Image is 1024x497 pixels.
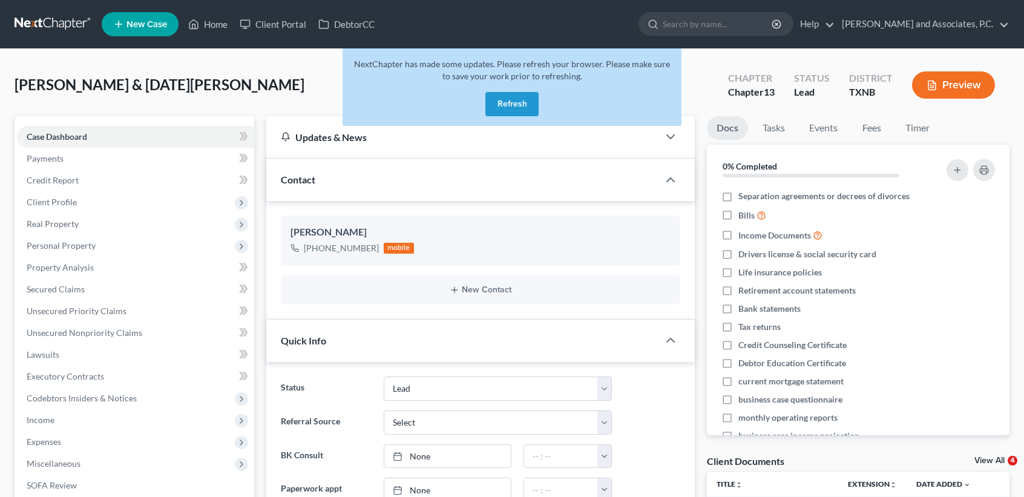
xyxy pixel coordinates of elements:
[27,219,79,229] span: Real Property
[738,248,876,260] span: Drivers license & social security card
[836,13,1009,35] a: [PERSON_NAME] and Associates, P.C.
[27,371,104,381] span: Executory Contracts
[738,430,859,442] span: business case income projection
[17,475,254,496] a: SOFA Review
[281,335,326,346] span: Quick Info
[27,262,94,272] span: Property Analysis
[27,153,64,163] span: Payments
[27,284,85,294] span: Secured Claims
[354,59,670,81] span: NextChapter has made some updates. Please refresh your browser. Please make sure to save your wor...
[963,481,971,489] i: expand_more
[849,71,893,85] div: District
[27,436,61,447] span: Expenses
[384,445,511,468] a: None
[17,126,254,148] a: Case Dashboard
[896,116,939,140] a: Timer
[182,13,234,35] a: Home
[738,393,842,406] span: business case questionnaire
[17,366,254,387] a: Executory Contracts
[707,455,784,467] div: Client Documents
[738,229,811,242] span: Income Documents
[848,479,897,489] a: Extensionunfold_more
[27,131,87,142] span: Case Dashboard
[27,393,137,403] span: Codebtors Insiders & Notices
[738,375,844,387] span: current mortgage statement
[738,321,781,333] span: Tax returns
[17,170,254,191] a: Credit Report
[728,85,775,99] div: Chapter
[799,116,847,140] a: Events
[234,13,312,35] a: Client Portal
[738,303,801,315] span: Bank statements
[794,13,835,35] a: Help
[290,285,671,295] button: New Contact
[738,266,822,278] span: Life insurance policies
[275,444,378,469] label: BK Consult
[728,71,775,85] div: Chapter
[738,339,847,351] span: Credit Counseling Certificate
[27,480,77,490] span: SOFA Review
[17,257,254,278] a: Property Analysis
[764,86,775,97] span: 13
[275,410,378,435] label: Referral Source
[17,322,254,344] a: Unsecured Nonpriority Claims
[304,242,379,254] div: [PHONE_NUMBER]
[663,13,773,35] input: Search by name...
[1008,456,1017,466] span: 4
[17,300,254,322] a: Unsecured Priority Claims
[126,20,167,29] span: New Case
[15,76,304,93] span: [PERSON_NAME] & [DATE][PERSON_NAME]
[794,85,830,99] div: Lead
[27,175,79,185] span: Credit Report
[916,479,971,489] a: Date Added expand_more
[275,377,378,401] label: Status
[738,357,846,369] span: Debtor Education Certificate
[717,479,743,489] a: Titleunfold_more
[738,412,838,424] span: monthly operating reports
[27,240,96,251] span: Personal Property
[735,481,743,489] i: unfold_more
[707,116,748,140] a: Docs
[27,197,77,207] span: Client Profile
[723,161,777,171] strong: 0% Completed
[983,456,1012,485] iframe: Intercom live chat
[849,85,893,99] div: TXNB
[890,481,897,489] i: unfold_more
[794,71,830,85] div: Status
[738,209,755,222] span: Bills
[17,344,254,366] a: Lawsuits
[912,71,995,99] button: Preview
[738,285,856,297] span: Retirement account statements
[27,327,142,338] span: Unsecured Nonpriority Claims
[17,148,254,170] a: Payments
[27,415,54,425] span: Income
[312,13,381,35] a: DebtorCC
[974,456,1005,465] a: View All
[27,458,80,469] span: Miscellaneous
[524,445,598,468] input: -- : --
[17,278,254,300] a: Secured Claims
[753,116,795,140] a: Tasks
[281,131,644,143] div: Updates & News
[485,92,539,116] button: Refresh
[27,349,59,360] span: Lawsuits
[384,243,414,254] div: mobile
[738,190,910,202] span: Separation agreements or decrees of divorces
[27,306,126,316] span: Unsecured Priority Claims
[852,116,891,140] a: Fees
[281,174,315,185] span: Contact
[290,225,671,240] div: [PERSON_NAME]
